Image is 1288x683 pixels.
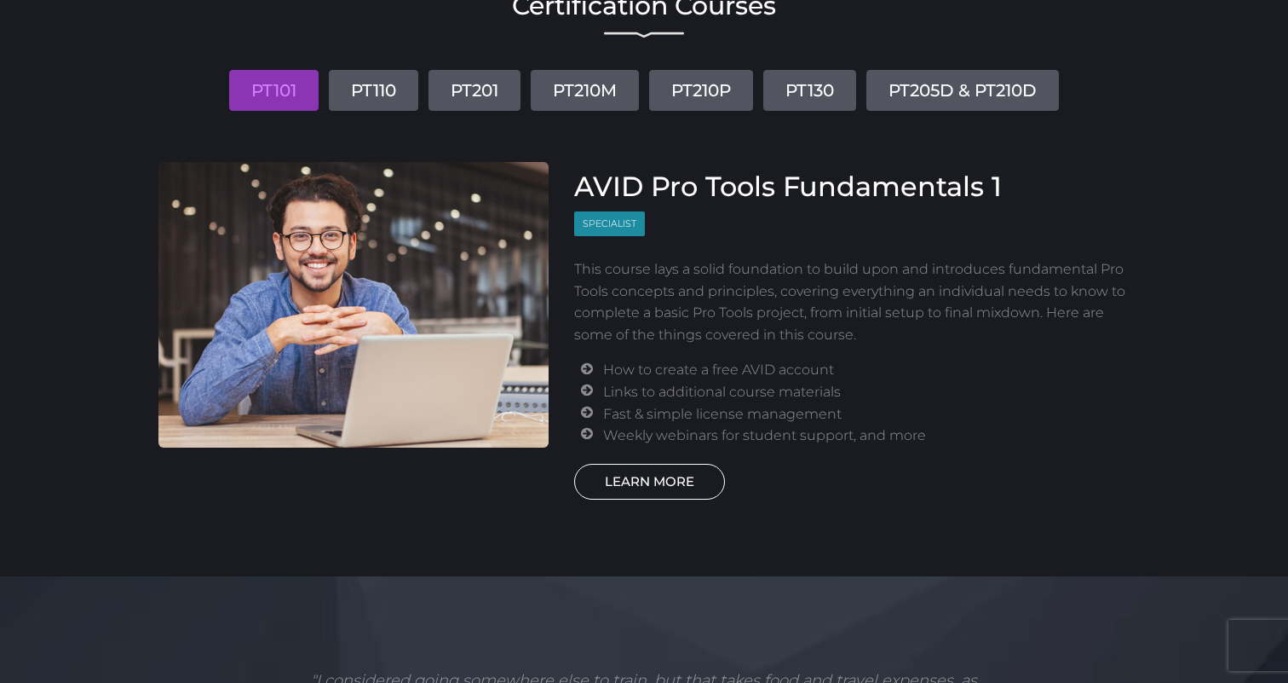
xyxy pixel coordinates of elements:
[574,258,1130,345] p: This course lays a solid foundation to build upon and introduces fundamental Pro Tools concepts a...
[574,171,1130,203] h3: AVID Pro Tools Fundamentals 1
[603,403,1130,425] li: Fast & simple license management
[428,70,520,111] a: PT201
[866,70,1059,111] a: PT205D & PT210D
[763,70,856,111] a: PT130
[574,464,725,500] a: LEARN MORE
[531,70,639,111] a: PT210M
[604,32,684,38] img: decorative line
[649,70,753,111] a: PT210P
[574,211,645,236] span: Specialist
[158,162,549,448] img: AVID Pro Tools Fundamentals 1 Course
[229,70,319,111] a: PT101
[603,381,1130,403] li: Links to additional course materials
[603,425,1130,447] li: Weekly webinars for student support, and more
[329,70,418,111] a: PT110
[603,359,1130,381] li: How to create a free AVID account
